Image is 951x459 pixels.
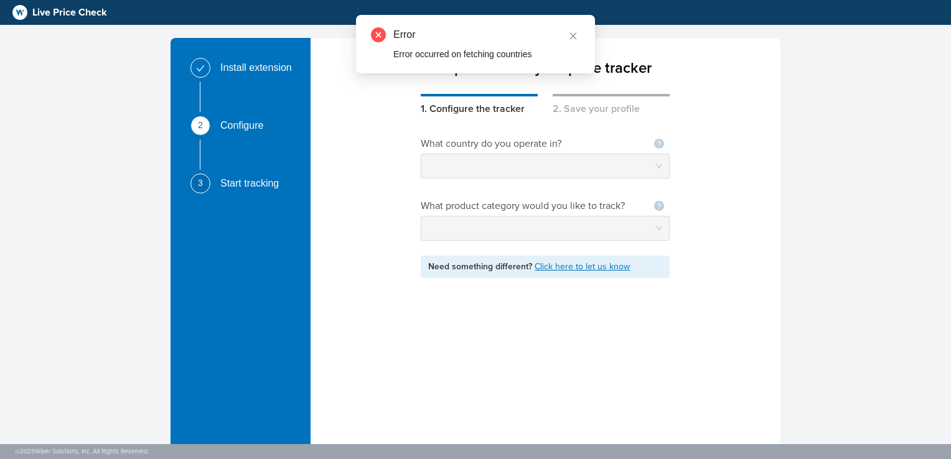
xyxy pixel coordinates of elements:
[535,261,630,272] a: Click here to let us know
[198,178,203,187] span: 3
[428,261,535,272] span: Need something different?
[393,27,580,42] div: Error
[371,27,386,42] span: close-circle
[220,58,302,78] div: Install extension
[220,174,289,193] div: Start tracking
[198,121,203,129] span: 2
[421,94,538,116] div: 1. Configure the tracker
[196,64,205,73] span: check
[421,136,576,151] div: What country do you operate in?
[12,5,27,20] img: logo
[553,94,670,116] div: 2. Save your profile
[421,198,638,213] div: What product category would you like to track?
[569,32,578,40] span: close
[654,201,664,211] span: question-circle
[220,116,273,136] div: Configure
[393,47,580,61] div: Error occurred on fetching countries
[32,5,107,20] span: Live Price Check
[654,139,664,149] span: question-circle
